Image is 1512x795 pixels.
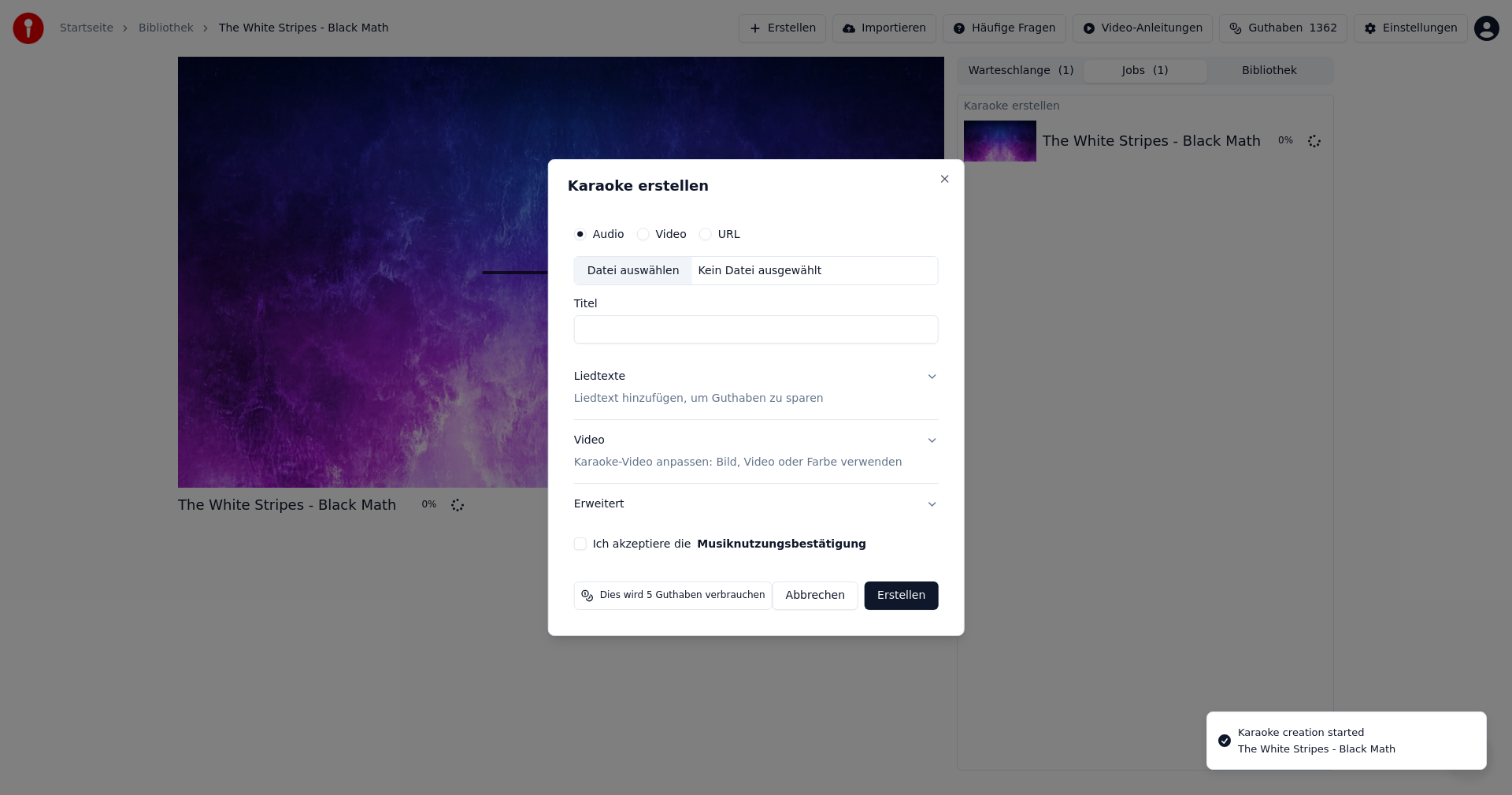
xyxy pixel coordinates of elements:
[574,357,939,420] button: LiedtexteLiedtext hinzufügen, um Guthaben zu sparen
[593,228,624,240] label: Audio
[574,484,939,525] button: Erweitert
[600,589,765,602] span: Dies wird 5 Guthaben verbrauchen
[593,538,866,549] label: Ich akzeptiere die
[697,538,866,549] button: Ich akzeptiere die
[865,581,938,610] button: Erstellen
[718,228,740,240] label: URL
[574,299,939,310] label: Titel
[574,421,939,484] button: VideoKaraoke-Video anpassen: Bild, Video oder Farbe verwenden
[574,433,902,471] div: Video
[574,392,824,407] p: Liedtext hinzufügen, um Guthaben zu sparen
[773,581,858,610] button: Abbrechen
[568,179,945,193] h2: Karaoke erstellen
[575,257,692,285] div: Datei auswählen
[574,455,902,470] p: Karaoke-Video anpassen: Bild, Video oder Farbe verwenden
[655,228,686,240] label: Video
[574,370,625,385] div: Liedtexte
[692,263,828,279] div: Kein Datei ausgewählt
